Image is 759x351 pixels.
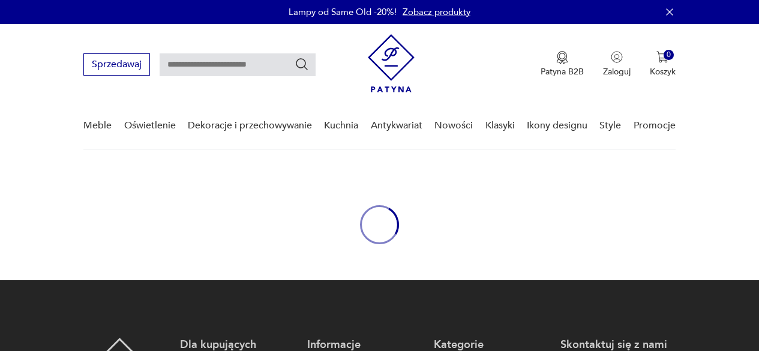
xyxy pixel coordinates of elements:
[603,51,631,77] button: Zaloguj
[664,50,674,60] div: 0
[541,66,584,77] p: Patyna B2B
[656,51,668,63] img: Ikona koszyka
[83,61,150,70] a: Sprzedawaj
[368,34,415,92] img: Patyna - sklep z meblami i dekoracjami vintage
[611,51,623,63] img: Ikonka użytkownika
[324,103,358,149] a: Kuchnia
[599,103,621,149] a: Style
[289,6,397,18] p: Lampy od Same Old -20%!
[541,51,584,77] a: Ikona medaluPatyna B2B
[541,51,584,77] button: Patyna B2B
[527,103,587,149] a: Ikony designu
[556,51,568,64] img: Ikona medalu
[434,103,473,149] a: Nowości
[634,103,676,149] a: Promocje
[403,6,470,18] a: Zobacz produkty
[188,103,312,149] a: Dekoracje i przechowywanie
[83,53,150,76] button: Sprzedawaj
[83,103,112,149] a: Meble
[603,66,631,77] p: Zaloguj
[124,103,176,149] a: Oświetlenie
[295,57,309,71] button: Szukaj
[485,103,515,149] a: Klasyki
[650,66,676,77] p: Koszyk
[371,103,422,149] a: Antykwariat
[650,51,676,77] button: 0Koszyk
